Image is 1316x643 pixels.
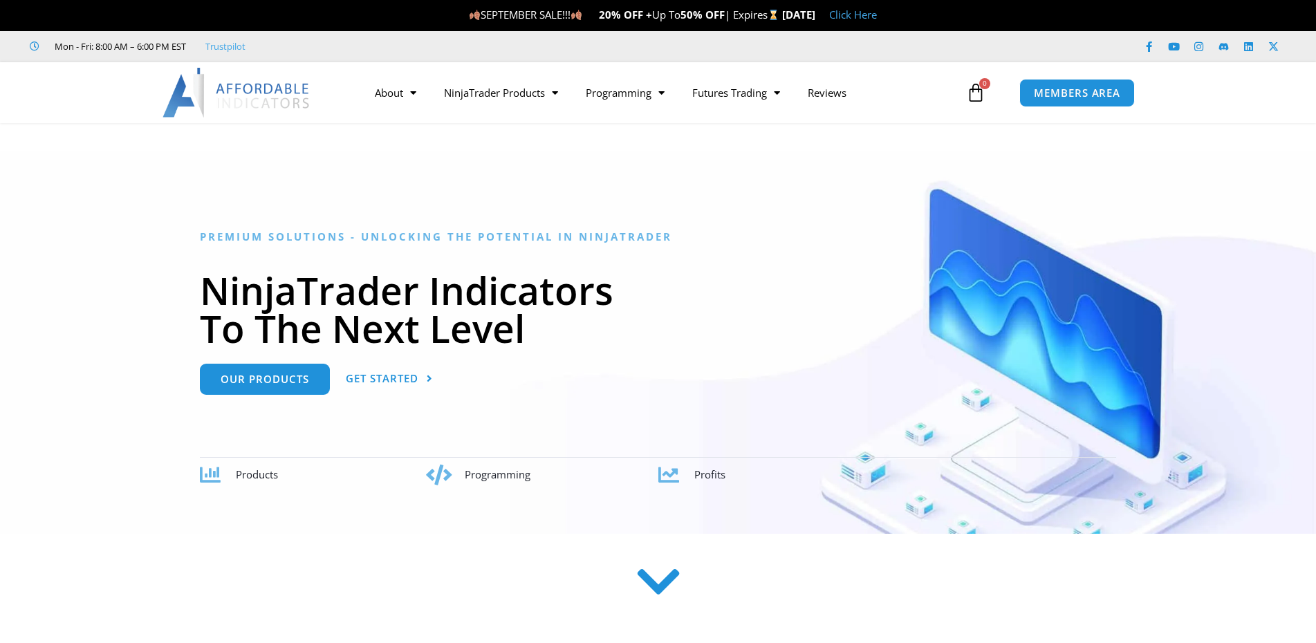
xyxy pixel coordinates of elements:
[1019,79,1135,107] a: MEMBERS AREA
[945,73,1006,113] a: 0
[768,10,779,20] img: ⌛
[572,77,678,109] a: Programming
[200,364,330,395] a: Our Products
[200,230,1116,243] h6: Premium Solutions - Unlocking the Potential in NinjaTrader
[469,8,782,21] span: SEPTEMBER SALE!!! Up To | Expires
[794,77,860,109] a: Reviews
[51,38,186,55] span: Mon - Fri: 8:00 AM – 6:00 PM EST
[361,77,430,109] a: About
[694,467,725,481] span: Profits
[470,10,480,20] img: 🍂
[465,467,530,481] span: Programming
[163,68,311,118] img: LogoAI | Affordable Indicators – NinjaTrader
[346,364,433,395] a: Get Started
[979,78,990,89] span: 0
[782,8,815,21] strong: [DATE]
[346,373,418,384] span: Get Started
[1034,88,1120,98] span: MEMBERS AREA
[829,8,877,21] a: Click Here
[221,374,309,384] span: Our Products
[205,38,245,55] a: Trustpilot
[200,271,1116,347] h1: NinjaTrader Indicators To The Next Level
[361,77,963,109] nav: Menu
[236,467,278,481] span: Products
[599,8,652,21] strong: 20% OFF +
[678,77,794,109] a: Futures Trading
[430,77,572,109] a: NinjaTrader Products
[571,10,582,20] img: 🍂
[680,8,725,21] strong: 50% OFF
